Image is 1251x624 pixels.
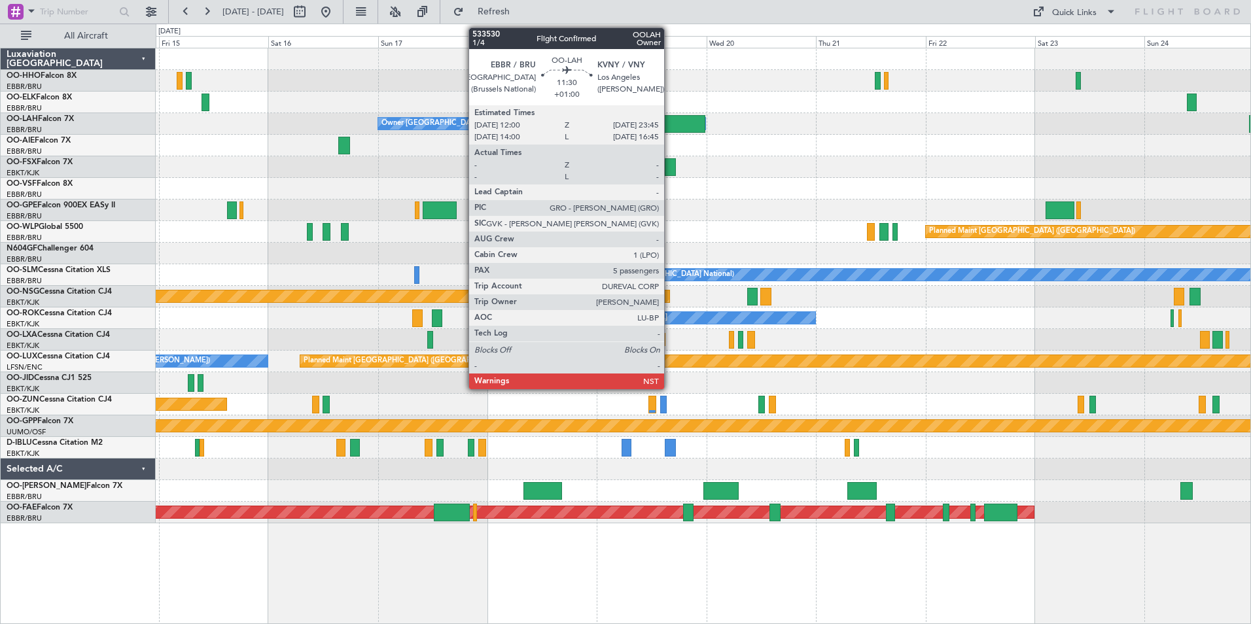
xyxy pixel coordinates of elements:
[7,396,39,404] span: OO-ZUN
[7,223,39,231] span: OO-WLP
[7,298,39,307] a: EBKT/KJK
[7,223,83,231] a: OO-WLPGlobal 5500
[7,94,36,101] span: OO-ELK
[491,265,734,285] div: A/C Unavailable [GEOGRAPHIC_DATA] ([GEOGRAPHIC_DATA] National)
[7,427,46,437] a: UUMO/OSF
[7,201,37,209] span: OO-GPE
[7,288,39,296] span: OO-NSG
[7,504,37,511] span: OO-FAE
[7,288,112,296] a: OO-NSGCessna Citation CJ4
[7,396,112,404] a: OO-ZUNCessna Citation CJ4
[929,222,1135,241] div: Planned Maint [GEOGRAPHIC_DATA] ([GEOGRAPHIC_DATA])
[7,180,73,188] a: OO-VSFFalcon 8X
[7,125,42,135] a: EBBR/BRU
[7,374,92,382] a: OO-JIDCessna CJ1 525
[7,103,42,113] a: EBBR/BRU
[7,331,37,339] span: OO-LXA
[7,439,32,447] span: D-IBLU
[7,482,122,490] a: OO-[PERSON_NAME]Falcon 7X
[7,137,71,145] a: OO-AIEFalcon 7X
[7,353,37,360] span: OO-LUX
[7,492,42,502] a: EBBR/BRU
[7,374,34,382] span: OO-JID
[7,201,115,209] a: OO-GPEFalcon 900EX EASy II
[381,114,593,133] div: Owner [GEOGRAPHIC_DATA] ([GEOGRAPHIC_DATA] National)
[7,417,37,425] span: OO-GPP
[7,94,72,101] a: OO-ELKFalcon 8X
[7,190,42,199] a: EBBR/BRU
[447,1,525,22] button: Refresh
[34,31,138,41] span: All Aircraft
[7,417,73,425] a: OO-GPPFalcon 7X
[7,309,112,317] a: OO-ROKCessna Citation CJ4
[491,308,667,328] div: Owner [GEOGRAPHIC_DATA]-[GEOGRAPHIC_DATA]
[378,36,487,48] div: Sun 17
[7,72,41,80] span: OO-HHO
[926,36,1035,48] div: Fri 22
[1052,7,1097,20] div: Quick Links
[7,482,86,490] span: OO-[PERSON_NAME]
[7,137,35,145] span: OO-AIE
[7,276,42,286] a: EBBR/BRU
[7,168,39,178] a: EBKT/KJK
[7,211,42,221] a: EBBR/BRU
[7,266,38,274] span: OO-SLM
[7,362,43,372] a: LFSN/ENC
[7,254,42,264] a: EBBR/BRU
[7,115,74,123] a: OO-LAHFalcon 7X
[7,406,39,415] a: EBKT/KJK
[1035,36,1144,48] div: Sat 23
[7,384,39,394] a: EBKT/KJK
[159,36,268,48] div: Fri 15
[7,72,77,80] a: OO-HHOFalcon 8X
[487,36,597,48] div: Mon 18
[158,26,181,37] div: [DATE]
[7,319,39,329] a: EBKT/KJK
[518,330,755,349] div: Planned Maint [GEOGRAPHIC_DATA] ([GEOGRAPHIC_DATA] National)
[7,513,42,523] a: EBBR/BRU
[7,309,39,317] span: OO-ROK
[7,245,37,252] span: N604GF
[467,7,521,16] span: Refresh
[707,36,816,48] div: Wed 20
[816,36,925,48] div: Thu 21
[7,158,37,166] span: OO-FSX
[304,351,510,371] div: Planned Maint [GEOGRAPHIC_DATA] ([GEOGRAPHIC_DATA])
[40,2,115,22] input: Trip Number
[7,180,37,188] span: OO-VSF
[7,245,94,252] a: N604GFChallenger 604
[7,266,111,274] a: OO-SLMCessna Citation XLS
[7,449,39,459] a: EBKT/KJK
[7,158,73,166] a: OO-FSXFalcon 7X
[7,233,42,243] a: EBBR/BRU
[14,26,142,46] button: All Aircraft
[222,6,284,18] span: [DATE] - [DATE]
[7,353,110,360] a: OO-LUXCessna Citation CJ4
[7,115,38,123] span: OO-LAH
[597,36,706,48] div: Tue 19
[7,147,42,156] a: EBBR/BRU
[7,439,103,447] a: D-IBLUCessna Citation M2
[7,341,39,351] a: EBKT/KJK
[7,331,110,339] a: OO-LXACessna Citation CJ4
[1026,1,1123,22] button: Quick Links
[268,36,378,48] div: Sat 16
[7,504,73,511] a: OO-FAEFalcon 7X
[7,82,42,92] a: EBBR/BRU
